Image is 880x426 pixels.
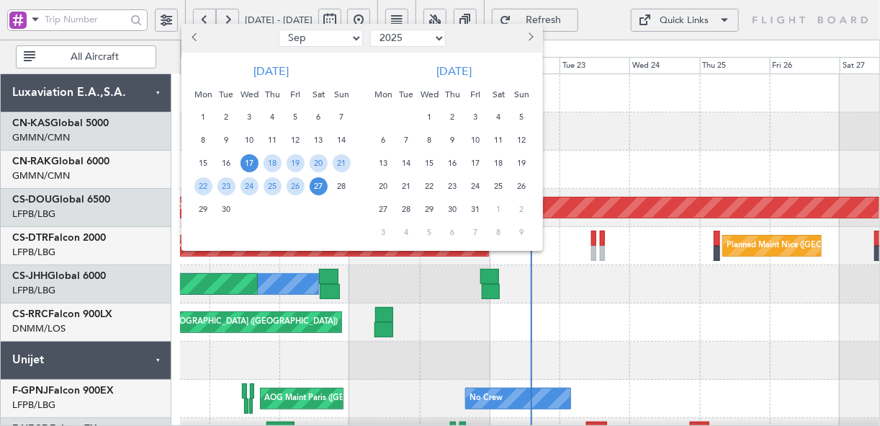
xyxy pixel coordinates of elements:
span: 20 [310,154,328,172]
span: 2 [217,108,235,126]
span: 7 [398,131,416,149]
div: 2-9-2025 [215,106,238,129]
div: 1-10-2025 [418,106,441,129]
div: 5-11-2025 [418,221,441,244]
button: Next month [522,27,538,50]
span: 2 [444,108,462,126]
span: 30 [444,200,462,218]
span: 25 [264,177,282,195]
div: Thu [441,83,464,106]
span: 1 [490,200,508,218]
div: 9-9-2025 [215,129,238,152]
div: 9-10-2025 [441,129,464,152]
div: 14-10-2025 [395,152,418,175]
div: 13-10-2025 [372,152,395,175]
span: 18 [490,154,508,172]
span: 7 [467,223,485,241]
div: 12-9-2025 [284,129,307,152]
span: 3 [467,108,485,126]
div: 22-9-2025 [192,175,215,198]
div: 17-10-2025 [464,152,487,175]
div: 19-9-2025 [284,152,307,175]
span: 6 [310,108,328,126]
div: 24-9-2025 [238,175,261,198]
span: 4 [490,108,508,126]
div: Fri [284,83,307,106]
div: 10-10-2025 [464,129,487,152]
div: 16-9-2025 [215,152,238,175]
div: 5-10-2025 [510,106,533,129]
span: 29 [421,200,439,218]
div: 7-9-2025 [330,106,353,129]
div: 2-11-2025 [510,198,533,221]
div: 20-9-2025 [307,152,330,175]
div: 17-9-2025 [238,152,261,175]
div: 28-10-2025 [395,198,418,221]
span: 24 [241,177,259,195]
div: 7-10-2025 [395,129,418,152]
span: 5 [513,108,531,126]
div: 28-9-2025 [330,175,353,198]
div: Mon [372,83,395,106]
div: 16-10-2025 [441,152,464,175]
div: Sun [330,83,353,106]
span: 17 [467,154,485,172]
div: 2-10-2025 [441,106,464,129]
span: 16 [217,154,235,172]
span: 23 [444,177,462,195]
div: 20-10-2025 [372,175,395,198]
span: 14 [398,154,416,172]
span: 12 [513,131,531,149]
div: 11-10-2025 [487,129,510,152]
div: 7-11-2025 [464,221,487,244]
span: 15 [194,154,212,172]
div: 1-11-2025 [487,198,510,221]
span: 24 [467,177,485,195]
span: 28 [333,177,351,195]
button: Previous month [187,27,203,50]
div: 24-10-2025 [464,175,487,198]
div: Wed [418,83,441,106]
span: 16 [444,154,462,172]
span: 17 [241,154,259,172]
span: 21 [398,177,416,195]
span: 12 [287,131,305,149]
div: 30-9-2025 [215,198,238,221]
div: 26-10-2025 [510,175,533,198]
select: Select month [279,30,363,47]
div: 5-9-2025 [284,106,307,129]
span: 15 [421,154,439,172]
div: 27-10-2025 [372,198,395,221]
span: 8 [421,131,439,149]
span: 7 [333,108,351,126]
div: 11-9-2025 [261,129,284,152]
div: 22-10-2025 [418,175,441,198]
span: 10 [241,131,259,149]
div: 27-9-2025 [307,175,330,198]
span: 3 [241,108,259,126]
div: 21-10-2025 [395,175,418,198]
div: 26-9-2025 [284,175,307,198]
div: 29-10-2025 [418,198,441,221]
div: 18-10-2025 [487,152,510,175]
span: 13 [310,131,328,149]
span: 5 [421,223,439,241]
span: 22 [194,177,212,195]
div: 25-9-2025 [261,175,284,198]
div: 6-11-2025 [441,221,464,244]
div: 8-10-2025 [418,129,441,152]
div: 9-11-2025 [510,221,533,244]
div: 23-9-2025 [215,175,238,198]
span: 8 [194,131,212,149]
span: 29 [194,200,212,218]
div: Tue [215,83,238,106]
span: 27 [374,200,392,218]
span: 26 [287,177,305,195]
span: 30 [217,200,235,218]
span: 22 [421,177,439,195]
span: 9 [513,223,531,241]
div: 21-9-2025 [330,152,353,175]
div: 4-9-2025 [261,106,284,129]
div: 8-9-2025 [192,129,215,152]
span: 4 [264,108,282,126]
